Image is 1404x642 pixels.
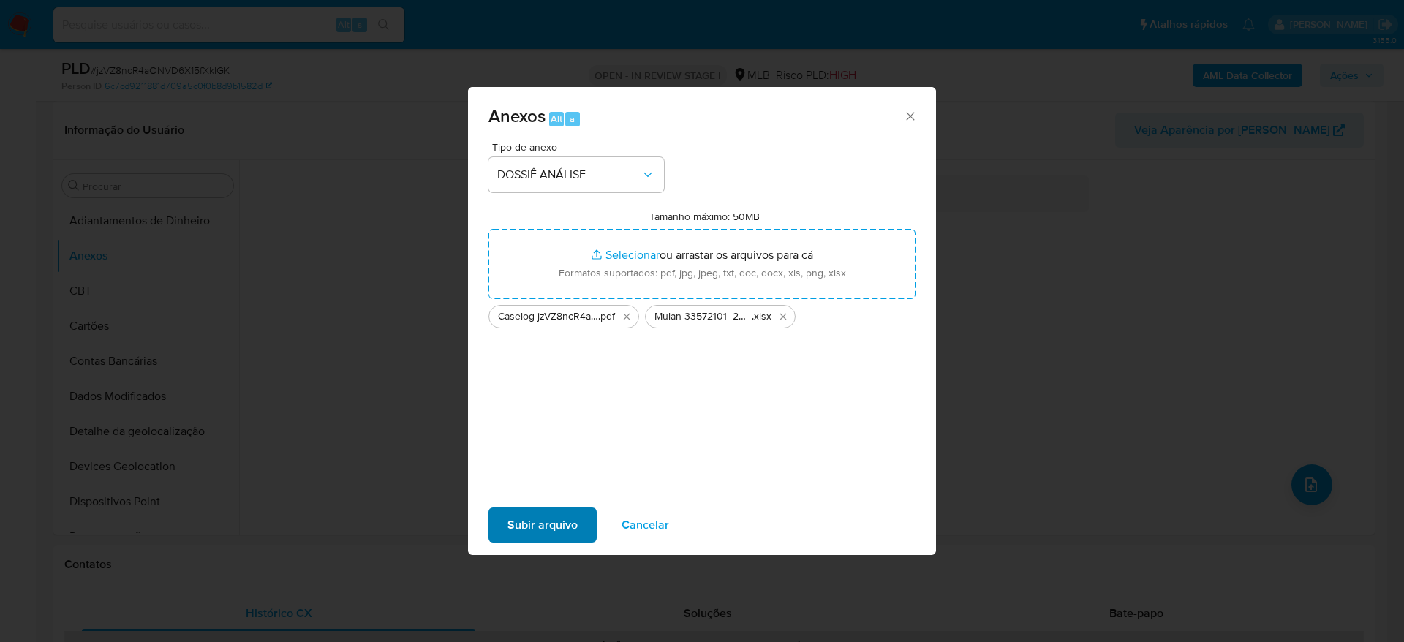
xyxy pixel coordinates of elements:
[492,142,668,152] span: Tipo de anexo
[488,157,664,192] button: DOSSIÊ ANÁLISE
[488,507,597,543] button: Subir arquivo
[649,210,760,223] label: Tamanho máximo: 50MB
[752,309,771,324] span: .xlsx
[598,309,615,324] span: .pdf
[618,308,635,325] button: Excluir Caselog jzVZ8ncR4aONVD6X15fXkIGK_2025_08_20_17_48_25 - CPF 34356746600 - WALDIR SIMOES LA...
[497,167,641,182] span: DOSSIÊ ANÁLISE
[488,103,546,129] span: Anexos
[570,112,575,126] span: a
[551,112,562,126] span: Alt
[903,109,916,122] button: Fechar
[488,299,916,328] ul: Arquivos selecionados
[654,309,752,324] span: Mulan 33572101_2025_08_20_17_40_33
[507,509,578,541] span: Subir arquivo
[603,507,688,543] button: Cancelar
[498,309,598,324] span: Caselog jzVZ8ncR4aONVD6X15fXkIGK_2025_08_20_17_48_25 - CPF 34356746600 - WALDIR SIMOES LAU
[774,308,792,325] button: Excluir Mulan 33572101_2025_08_20_17_40_33.xlsx
[622,509,669,541] span: Cancelar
